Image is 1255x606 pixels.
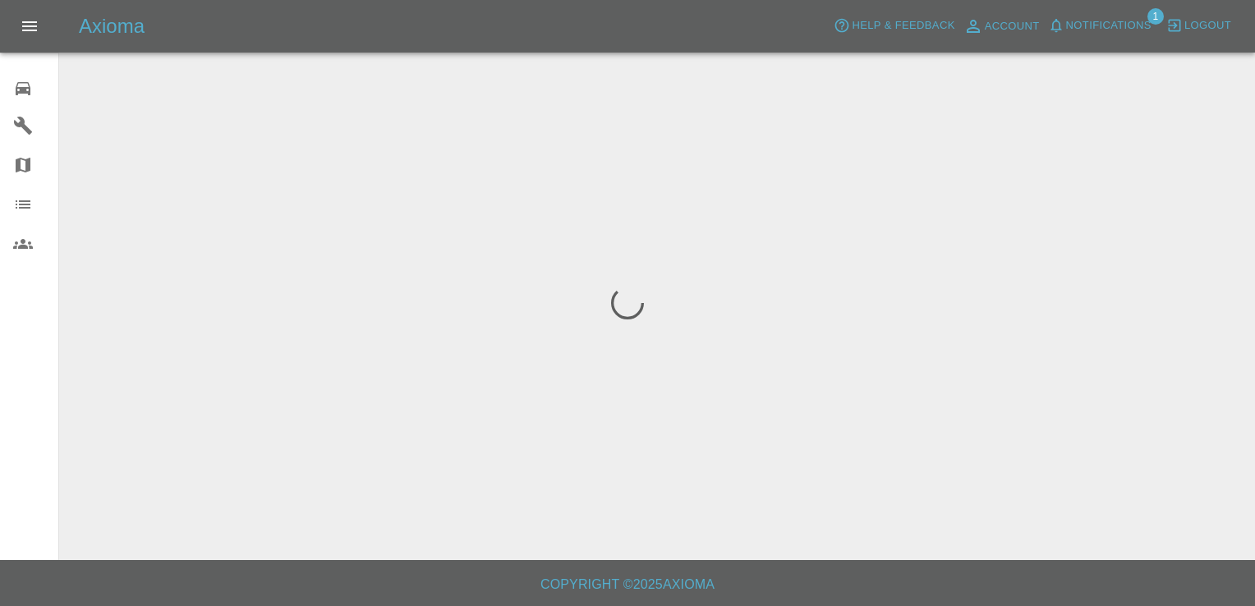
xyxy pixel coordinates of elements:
span: 1 [1147,8,1164,25]
button: Open drawer [10,7,49,46]
button: Help & Feedback [830,13,958,39]
button: Notifications [1044,13,1156,39]
button: Logout [1162,13,1235,39]
h6: Copyright © 2025 Axioma [13,573,1242,596]
span: Logout [1184,16,1231,35]
span: Notifications [1066,16,1152,35]
span: Account [985,17,1040,36]
h5: Axioma [79,13,145,39]
span: Help & Feedback [852,16,954,35]
a: Account [959,13,1044,39]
